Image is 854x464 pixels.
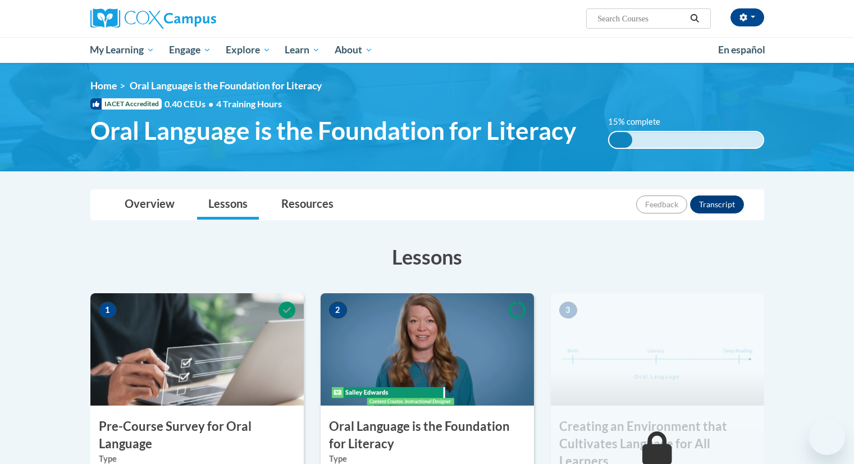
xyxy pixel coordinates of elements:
[321,293,534,406] img: Course Image
[327,37,380,63] a: About
[208,98,213,109] span: •
[809,419,845,455] iframe: Button to launch messaging window
[609,132,632,148] div: 15% complete
[270,190,345,220] a: Resources
[321,418,534,453] h3: Oral Language is the Foundation for Literacy
[608,116,673,128] label: 15% complete
[690,195,744,213] button: Transcript
[335,43,373,57] span: About
[329,302,347,319] span: 2
[636,195,687,213] button: Feedback
[83,37,162,63] a: My Learning
[90,418,304,453] h3: Pre-Course Survey for Oral Language
[711,38,773,62] a: En español
[559,302,577,319] span: 3
[226,43,271,57] span: Explore
[686,12,703,25] button: Search
[130,80,322,92] span: Oral Language is the Foundation for Literacy
[99,302,117,319] span: 1
[216,98,282,109] span: 4 Training Hours
[90,293,304,406] img: Course Image
[551,293,764,406] img: Course Image
[277,37,327,63] a: Learn
[218,37,278,63] a: Explore
[90,8,216,29] img: Cox Campus
[90,80,117,92] a: Home
[718,44,765,56] span: En español
[197,190,259,220] a: Lessons
[90,243,764,271] h3: Lessons
[90,98,162,110] span: IACET Accredited
[730,8,764,26] button: Account Settings
[90,43,154,57] span: My Learning
[113,190,186,220] a: Overview
[162,37,218,63] a: Engage
[596,12,686,25] input: Search Courses
[285,43,320,57] span: Learn
[169,43,211,57] span: Engage
[165,98,216,110] span: 0.40 CEUs
[90,116,576,145] span: Oral Language is the Foundation for Literacy
[90,8,304,29] a: Cox Campus
[74,37,781,63] div: Main menu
